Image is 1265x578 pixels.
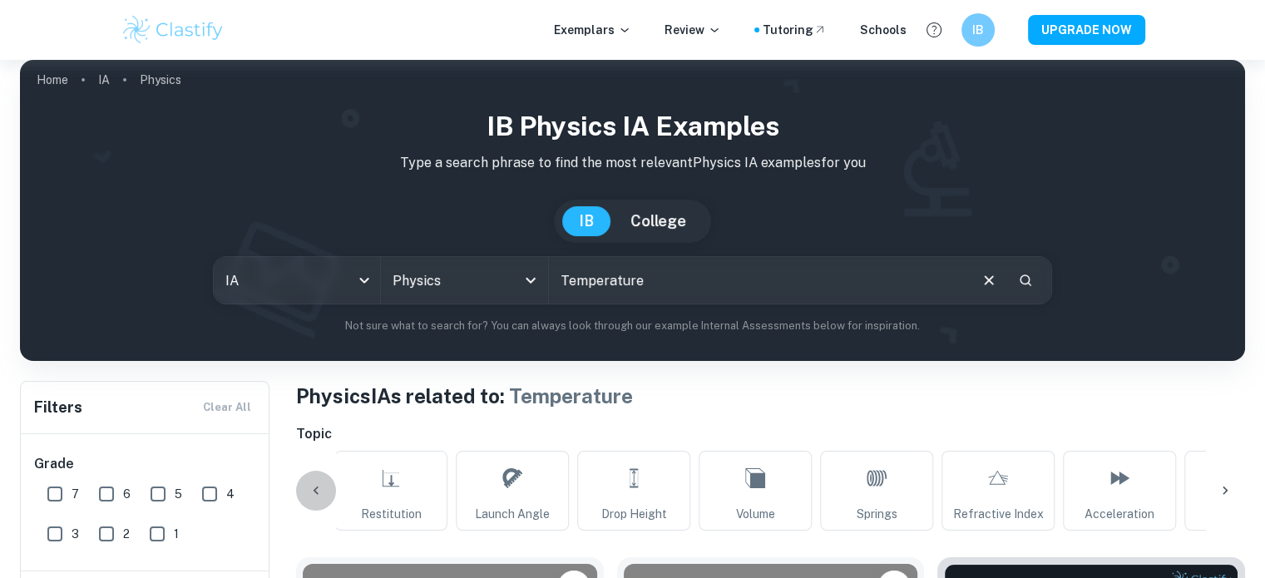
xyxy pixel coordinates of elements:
span: 2 [123,525,130,543]
button: Open [519,269,542,292]
span: 1 [174,525,179,543]
h6: Grade [34,454,257,474]
p: Physics [140,71,181,89]
span: Volume [736,505,775,523]
button: IB [562,206,610,236]
input: E.g. harmonic motion analysis, light diffraction experiments, sliding objects down a ramp... [549,257,966,304]
h6: Topic [296,424,1245,444]
button: IB [961,13,995,47]
span: Restitution [361,505,422,523]
p: Type a search phrase to find the most relevant Physics IA examples for you [33,153,1232,173]
span: 3 [72,525,79,543]
a: Schools [860,21,907,39]
h1: IB Physics IA examples [33,106,1232,146]
button: Clear [973,264,1005,296]
button: Search [1011,266,1040,294]
h6: Filters [34,396,82,419]
h1: Physics IAs related to: [296,381,1245,411]
p: Exemplars [554,21,631,39]
a: IA [98,68,110,91]
span: Refractive Index [953,505,1044,523]
span: Temperature [509,384,633,408]
h6: IB [968,21,987,39]
a: Home [37,68,68,91]
img: profile cover [20,60,1245,361]
span: Springs [857,505,897,523]
img: Clastify logo [121,13,226,47]
span: 5 [175,485,182,503]
p: Not sure what to search for? You can always look through our example Internal Assessments below f... [33,318,1232,334]
span: 4 [226,485,235,503]
p: Review [665,21,721,39]
span: Acceleration [1085,505,1154,523]
button: College [614,206,703,236]
button: Help and Feedback [920,16,948,44]
span: 7 [72,485,79,503]
div: IA [214,257,380,304]
span: 6 [123,485,131,503]
a: Tutoring [763,21,827,39]
span: Drop Height [601,505,667,523]
button: UPGRADE NOW [1028,15,1145,45]
span: Launch Angle [475,505,550,523]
